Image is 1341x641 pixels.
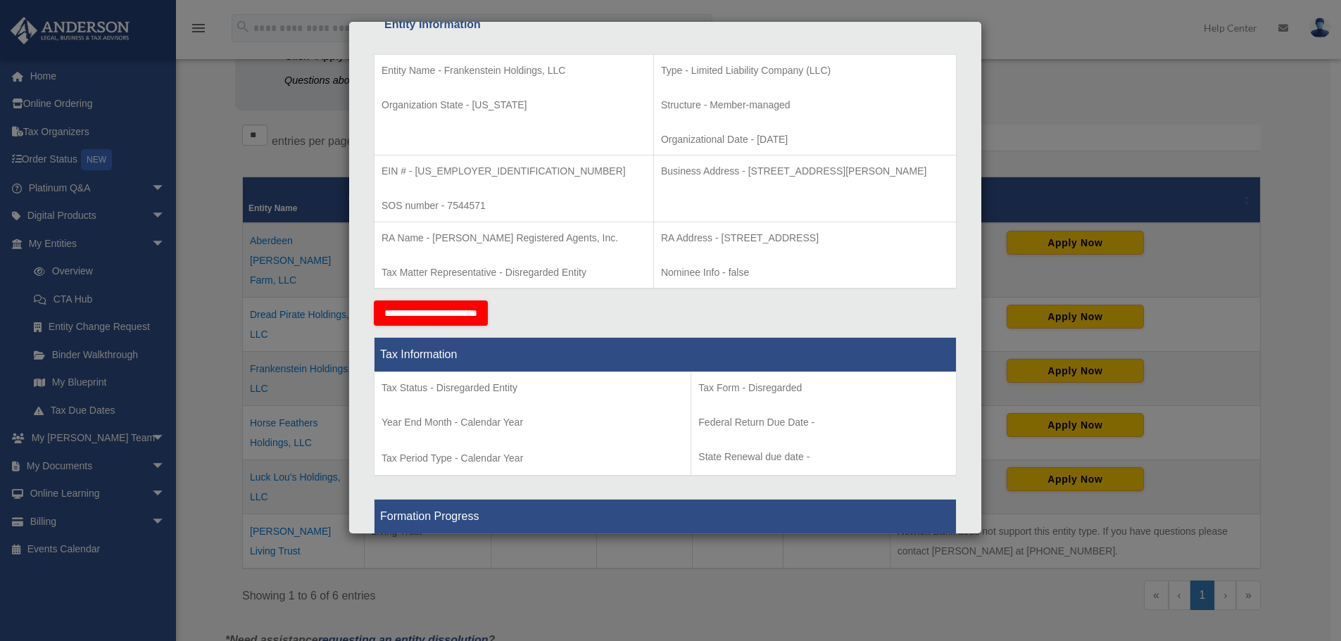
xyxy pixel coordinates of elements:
[374,338,957,372] th: Tax Information
[661,62,949,80] p: Type - Limited Liability Company (LLC)
[374,500,957,534] th: Formation Progress
[384,15,946,34] div: Entity Information
[382,379,684,397] p: Tax Status - Disregarded Entity
[382,197,646,215] p: SOS number - 7544571
[661,131,949,148] p: Organizational Date - [DATE]
[382,62,646,80] p: Entity Name - Frankenstein Holdings, LLC
[382,414,684,431] p: Year End Month - Calendar Year
[374,372,691,476] td: Tax Period Type - Calendar Year
[698,379,949,397] p: Tax Form - Disregarded
[661,264,949,281] p: Nominee Info - false
[661,96,949,114] p: Structure - Member-managed
[661,163,949,180] p: Business Address - [STREET_ADDRESS][PERSON_NAME]
[382,264,646,281] p: Tax Matter Representative - Disregarded Entity
[698,448,949,466] p: State Renewal due date -
[661,229,949,247] p: RA Address - [STREET_ADDRESS]
[382,163,646,180] p: EIN # - [US_EMPLOYER_IDENTIFICATION_NUMBER]
[698,414,949,431] p: Federal Return Due Date -
[382,96,646,114] p: Organization State - [US_STATE]
[382,229,646,247] p: RA Name - [PERSON_NAME] Registered Agents, Inc.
